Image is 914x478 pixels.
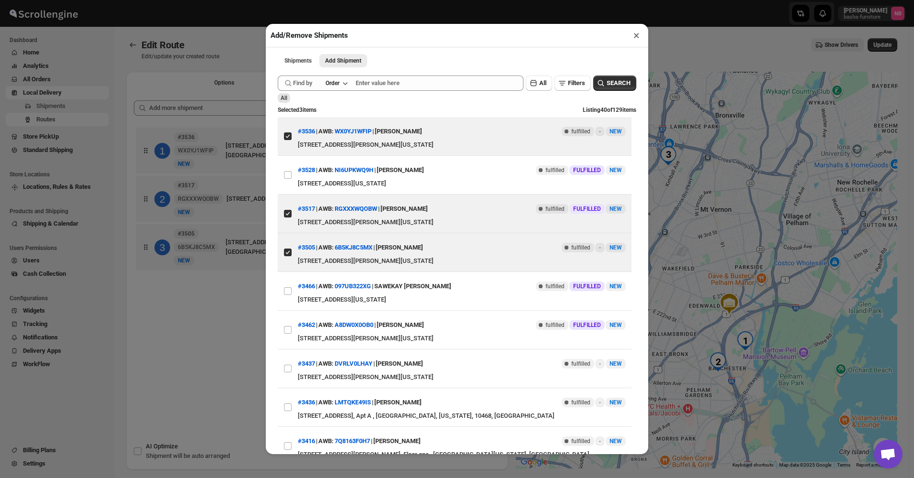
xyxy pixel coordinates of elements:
[593,76,636,91] button: SEARCH
[298,295,626,304] div: [STREET_ADDRESS][US_STATE]
[298,239,423,256] div: | |
[298,411,626,421] div: [STREET_ADDRESS], Apt A , [GEOGRAPHIC_DATA], [US_STATE], 10468, [GEOGRAPHIC_DATA]
[573,166,601,174] span: FULFILLED
[377,316,424,334] div: [PERSON_NAME]
[568,79,585,87] span: Filters
[545,205,565,213] span: fulfilled
[335,399,371,406] button: LMTQKE49IS
[377,162,424,179] div: [PERSON_NAME]
[599,437,601,445] span: -
[609,206,622,212] span: NEW
[298,205,315,212] button: #3517
[609,360,622,367] span: NEW
[271,31,348,40] h2: Add/Remove Shipments
[609,283,622,290] span: NEW
[571,437,590,445] span: fulfilled
[298,179,626,188] div: [STREET_ADDRESS][US_STATE]
[545,282,565,290] span: fulfilled
[335,437,370,445] button: 7Q8163F0H7
[609,167,622,174] span: NEW
[293,78,312,88] span: Find by
[318,398,334,407] span: AWB:
[874,440,903,468] div: Open chat
[545,166,565,174] span: fulfilled
[298,334,626,343] div: [STREET_ADDRESS][PERSON_NAME][US_STATE]
[318,436,334,446] span: AWB:
[318,282,334,291] span: AWB:
[609,128,622,135] span: NEW
[318,127,334,136] span: AWB:
[325,57,361,65] span: Add Shipment
[571,360,590,368] span: fulfilled
[573,205,601,213] span: FULFILLED
[126,93,508,406] div: Selected Shipments
[298,217,626,227] div: [STREET_ADDRESS][PERSON_NAME][US_STATE]
[298,321,315,328] button: #3462
[298,244,315,251] button: #3505
[320,76,353,90] button: Order
[583,107,636,113] span: Listing 40 of 129 items
[318,320,334,330] span: AWB:
[376,239,423,256] div: [PERSON_NAME]
[335,128,371,135] button: WX0YJ1WFIP
[298,278,451,295] div: | |
[284,57,312,65] span: Shipments
[335,244,372,251] button: 6B5KJ8C5MX
[599,244,601,251] span: -
[335,360,372,367] button: DVRLV0LHAY
[376,355,423,372] div: [PERSON_NAME]
[609,322,622,328] span: NEW
[571,399,590,406] span: fulfilled
[374,278,451,295] div: SAWEKAY [PERSON_NAME]
[298,316,424,334] div: | |
[599,128,601,135] span: -
[609,438,622,445] span: NEW
[381,200,428,217] div: [PERSON_NAME]
[298,162,424,179] div: | |
[298,355,423,372] div: | |
[298,372,626,382] div: [STREET_ADDRESS][PERSON_NAME][US_STATE]
[298,399,315,406] button: #3436
[526,76,552,91] button: All
[318,359,334,369] span: AWB:
[298,256,626,266] div: [STREET_ADDRESS][PERSON_NAME][US_STATE]
[539,79,546,87] span: All
[609,244,622,251] span: NEW
[373,433,421,450] div: [PERSON_NAME]
[298,450,626,459] div: [STREET_ADDRESS][PERSON_NAME], Floor one , [GEOGRAPHIC_DATA][US_STATE], [GEOGRAPHIC_DATA]
[630,29,643,42] button: ×
[335,321,373,328] button: A8DW0X0OB0
[573,321,601,329] span: FULFILLED
[545,321,565,329] span: fulfilled
[335,282,371,290] button: 097UB322XG
[318,165,334,175] span: AWB:
[335,166,373,174] button: NI6UPKWQ9H
[298,282,315,290] button: #3466
[298,360,315,367] button: #3437
[298,200,428,217] div: | |
[281,95,287,101] span: All
[374,394,422,411] div: [PERSON_NAME]
[298,123,422,140] div: | |
[318,204,334,214] span: AWB:
[571,244,590,251] span: fulfilled
[573,282,601,290] span: FULFILLED
[356,76,523,91] input: Enter value here
[375,123,422,140] div: [PERSON_NAME]
[326,79,339,87] div: Order
[609,399,622,406] span: NEW
[298,166,315,174] button: #3528
[555,76,591,91] button: Filters
[599,360,601,368] span: -
[599,399,601,406] span: -
[298,140,626,150] div: [STREET_ADDRESS][PERSON_NAME][US_STATE]
[298,394,422,411] div: | |
[318,243,334,252] span: AWB:
[335,205,377,212] button: RGXXXWQOBW
[571,128,590,135] span: fulfilled
[607,78,631,88] span: SEARCH
[298,437,315,445] button: #3416
[298,433,421,450] div: | |
[298,128,315,135] button: #3536
[278,107,316,113] span: Selected 3 items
